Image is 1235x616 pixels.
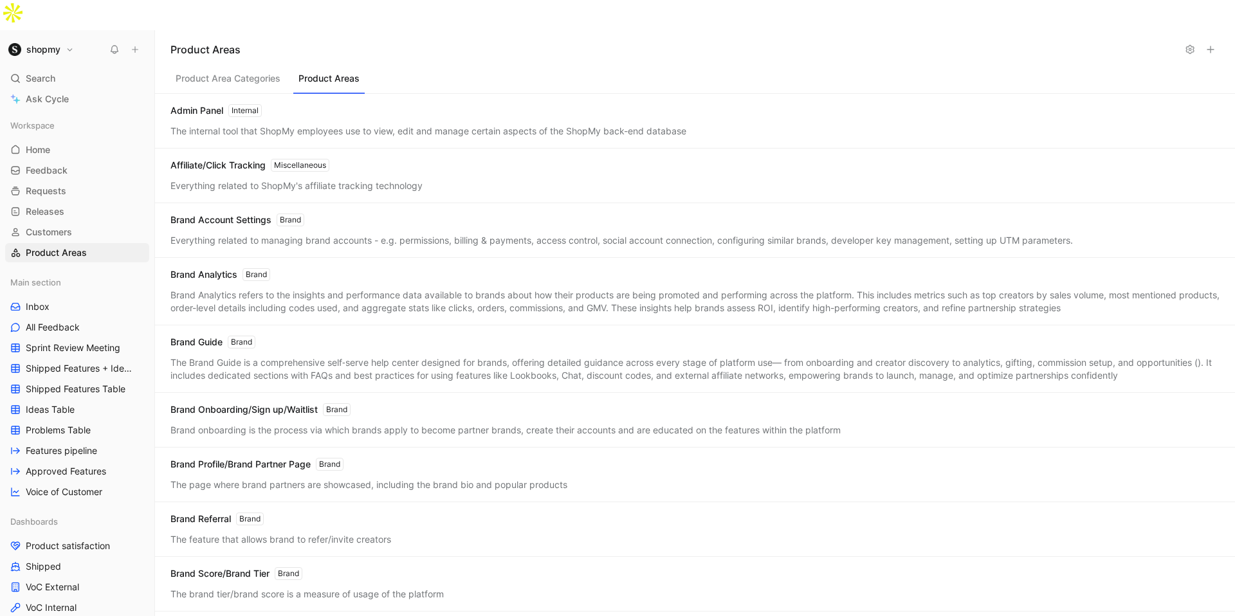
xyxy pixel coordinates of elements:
[5,243,149,262] a: Product Areas
[5,400,149,419] a: Ideas Table
[26,185,66,197] span: Requests
[170,567,302,580] div: Brand Score/Brand Tier
[170,42,1178,57] h1: Product Areas
[170,159,329,172] div: Affiliate/Click Tracking
[5,273,149,502] div: Main sectionInboxAll FeedbackSprint Review MeetingShipped Features + Ideas TableShipped Features ...
[5,222,149,242] a: Customers
[26,71,55,86] span: Search
[170,213,304,226] div: Brand Account Settings
[5,273,149,292] div: Main section
[170,533,1220,546] div: The feature that allows brand to refer/invite creators
[26,539,110,552] span: Product satisfaction
[170,356,1220,382] div: The Brand Guide is a comprehensive self‑serve help center designed for brands, offering detailed ...
[232,104,259,117] div: Internal
[246,268,267,281] div: Brand
[5,318,149,337] a: All Feedback
[5,161,149,180] a: Feedback
[26,601,77,614] span: VoC Internal
[26,485,102,498] span: Voice of Customer
[5,140,149,159] a: Home
[5,297,149,316] a: Inbox
[5,462,149,481] a: Approved Features
[26,226,72,239] span: Customers
[293,69,365,94] button: Product Areas
[5,421,149,440] a: Problems Table
[170,104,262,117] div: Admin Panel
[326,403,347,416] div: Brand
[5,69,149,88] div: Search
[170,336,255,349] div: Brand Guide
[5,41,77,59] button: shopmyshopmy
[170,289,1220,314] div: Brand Analytics refers to the insights and performance data available to brands about how their p...
[231,336,252,349] div: Brand
[26,560,61,573] span: Shipped
[5,441,149,460] a: Features pipeline
[26,581,79,593] span: VoC External
[170,69,286,94] button: Product Area Categories
[26,403,75,416] span: Ideas Table
[5,338,149,358] a: Sprint Review Meeting
[170,588,1220,601] div: The brand tier/brand score is a measure of usage of the platform
[170,125,1220,138] div: The internal tool that ShopMy employees use to view, edit and manage certain aspects of the ShopM...
[5,379,149,399] a: Shipped Features Table
[5,557,149,576] a: Shipped
[170,403,351,416] div: Brand Onboarding/Sign up/Waitlist
[10,515,58,528] span: Dashboards
[170,234,1220,247] div: Everything related to managing brand accounts - e.g. permissions, billing & payments, access cont...
[5,202,149,221] a: Releases
[170,458,343,471] div: Brand Profile/Brand Partner Page
[319,458,340,471] div: Brand
[170,424,1220,437] div: Brand onboarding is the process via which brands apply to become partner brands, create their acc...
[170,478,1220,491] div: The page where brand partners are showcased, including the brand bio and popular products
[26,341,120,354] span: Sprint Review Meeting
[26,465,106,478] span: Approved Features
[26,444,97,457] span: Features pipeline
[10,119,55,132] span: Workspace
[170,268,270,281] div: Brand Analytics
[5,482,149,502] a: Voice of Customer
[26,383,125,395] span: Shipped Features Table
[278,567,299,580] div: Brand
[170,512,264,525] div: Brand Referral
[26,424,91,437] span: Problems Table
[274,159,326,172] div: Miscellaneous
[26,321,80,334] span: All Feedback
[26,362,134,375] span: Shipped Features + Ideas Table
[5,359,149,378] a: Shipped Features + Ideas Table
[170,179,1220,192] div: Everything related to ShopMy's affiliate tracking technology
[10,276,61,289] span: Main section
[26,91,69,107] span: Ask Cycle
[280,213,301,226] div: Brand
[26,246,87,259] span: Product Areas
[5,536,149,556] a: Product satisfaction
[26,205,64,218] span: Releases
[5,512,149,531] div: Dashboards
[239,512,261,525] div: Brand
[5,577,149,597] a: VoC External
[26,164,68,177] span: Feedback
[26,143,50,156] span: Home
[26,44,60,55] h1: shopmy
[5,89,149,109] a: Ask Cycle
[8,43,21,56] img: shopmy
[5,116,149,135] div: Workspace
[5,181,149,201] a: Requests
[26,300,50,313] span: Inbox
